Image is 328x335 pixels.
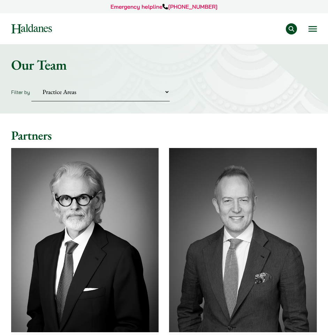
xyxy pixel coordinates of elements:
[11,24,52,33] img: Logo of Haldanes
[11,89,30,95] label: Filter by
[286,23,297,34] button: Search
[308,26,317,32] button: Open menu
[11,56,317,73] h1: Our Team
[110,3,218,10] a: Emergency helpline[PHONE_NUMBER]
[11,128,317,143] h2: Partners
